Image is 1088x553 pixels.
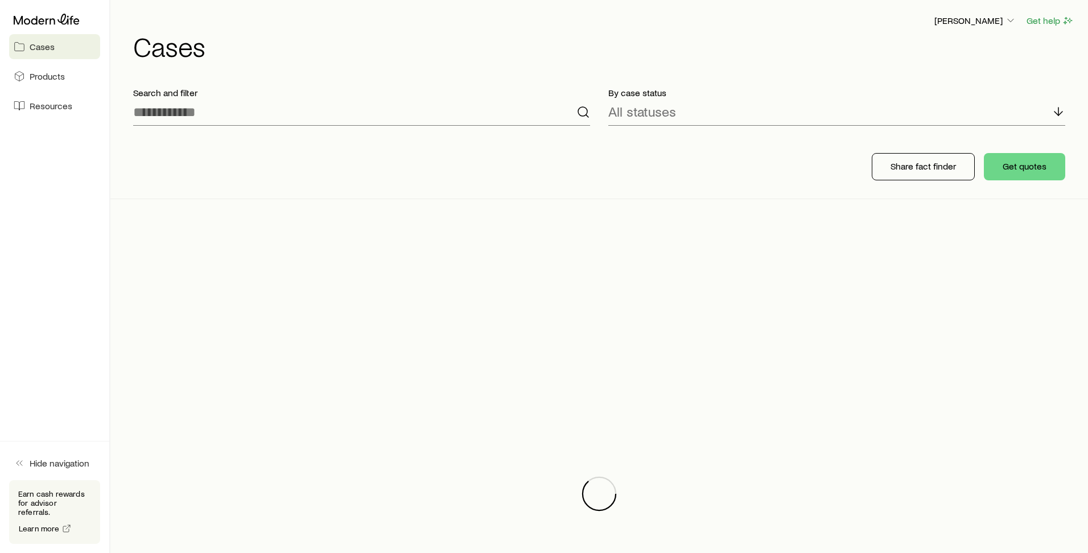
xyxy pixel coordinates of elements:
a: Resources [9,93,100,118]
div: Earn cash rewards for advisor referrals.Learn more [9,480,100,544]
button: [PERSON_NAME] [934,14,1017,28]
p: [PERSON_NAME] [934,15,1016,26]
button: Get help [1026,14,1074,27]
button: Share fact finder [872,153,975,180]
button: Get quotes [984,153,1065,180]
p: Search and filter [133,87,590,98]
span: Cases [30,41,55,52]
a: Products [9,64,100,89]
p: Earn cash rewards for advisor referrals. [18,489,91,517]
p: All statuses [608,104,676,119]
p: By case status [608,87,1065,98]
span: Resources [30,100,72,112]
h1: Cases [133,32,1074,60]
span: Learn more [19,525,60,533]
span: Hide navigation [30,457,89,469]
p: Share fact finder [891,160,956,172]
a: Cases [9,34,100,59]
span: Products [30,71,65,82]
button: Hide navigation [9,451,100,476]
